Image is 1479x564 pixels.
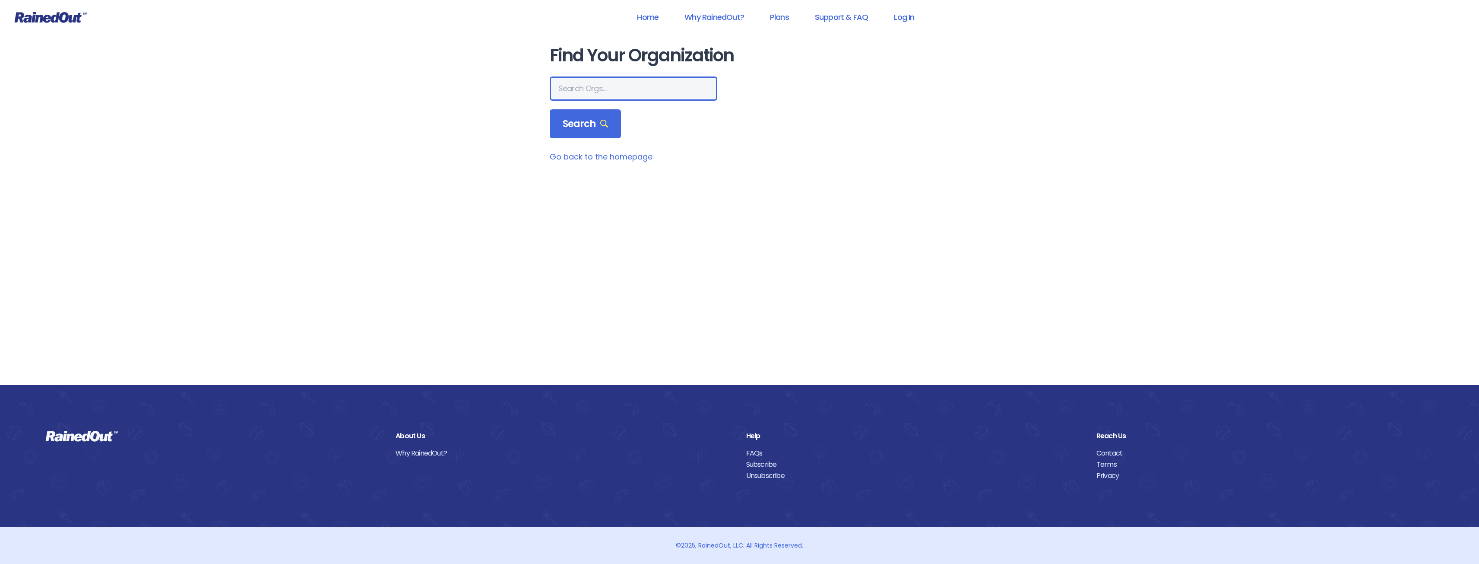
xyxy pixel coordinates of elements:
[550,46,930,65] h1: Find Your Organization
[746,430,1083,442] div: Help
[396,448,733,459] a: Why RainedOut?
[550,76,717,101] input: Search Orgs…
[804,7,879,27] a: Support & FAQ
[746,448,1083,459] a: FAQs
[563,118,608,130] span: Search
[1096,459,1434,470] a: Terms
[673,7,755,27] a: Why RainedOut?
[1096,470,1434,481] a: Privacy
[883,7,925,27] a: Log In
[550,151,652,162] a: Go back to the homepage
[550,109,621,139] div: Search
[1096,430,1434,442] div: Reach Us
[396,430,733,442] div: About Us
[1096,448,1434,459] a: Contact
[746,470,1083,481] a: Unsubscribe
[759,7,800,27] a: Plans
[746,459,1083,470] a: Subscribe
[626,7,670,27] a: Home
